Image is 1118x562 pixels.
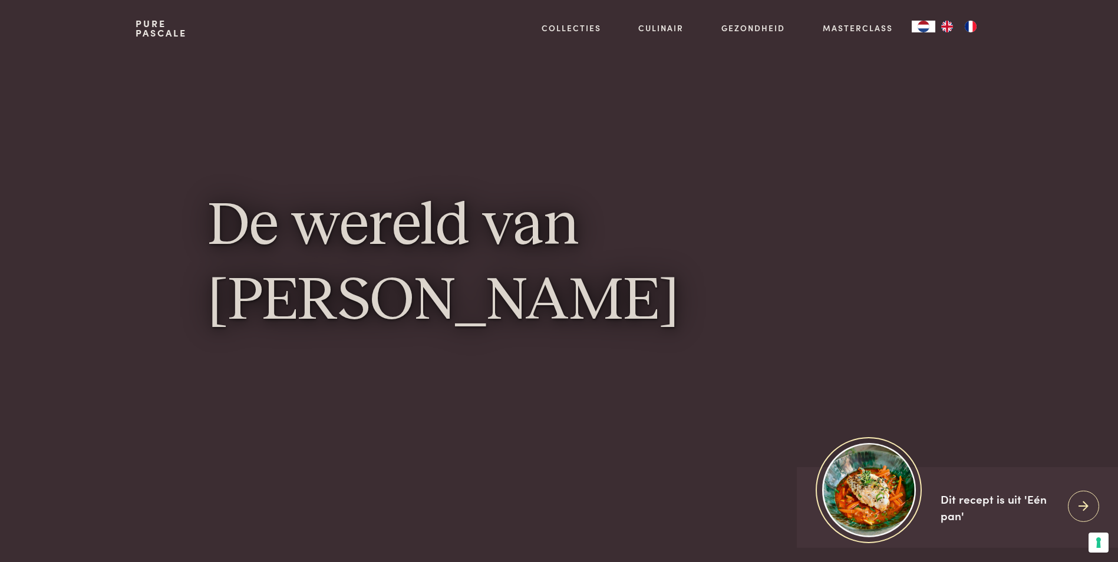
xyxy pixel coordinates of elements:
[912,21,935,32] a: NL
[941,491,1058,524] div: Dit recept is uit 'Eén pan'
[208,190,911,340] h1: De wereld van [PERSON_NAME]
[912,21,982,32] aside: Language selected: Nederlands
[797,467,1118,548] a: https://admin.purepascale.com/wp-content/uploads/2025/08/home_recept_link.jpg Dit recept is uit '...
[542,22,601,34] a: Collecties
[823,22,893,34] a: Masterclass
[935,21,959,32] a: EN
[1089,533,1109,553] button: Uw voorkeuren voor toestemming voor trackingtechnologieën
[638,22,684,34] a: Culinair
[912,21,935,32] div: Language
[959,21,982,32] a: FR
[721,22,785,34] a: Gezondheid
[136,19,187,38] a: PurePascale
[822,443,916,537] img: https://admin.purepascale.com/wp-content/uploads/2025/08/home_recept_link.jpg
[935,21,982,32] ul: Language list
